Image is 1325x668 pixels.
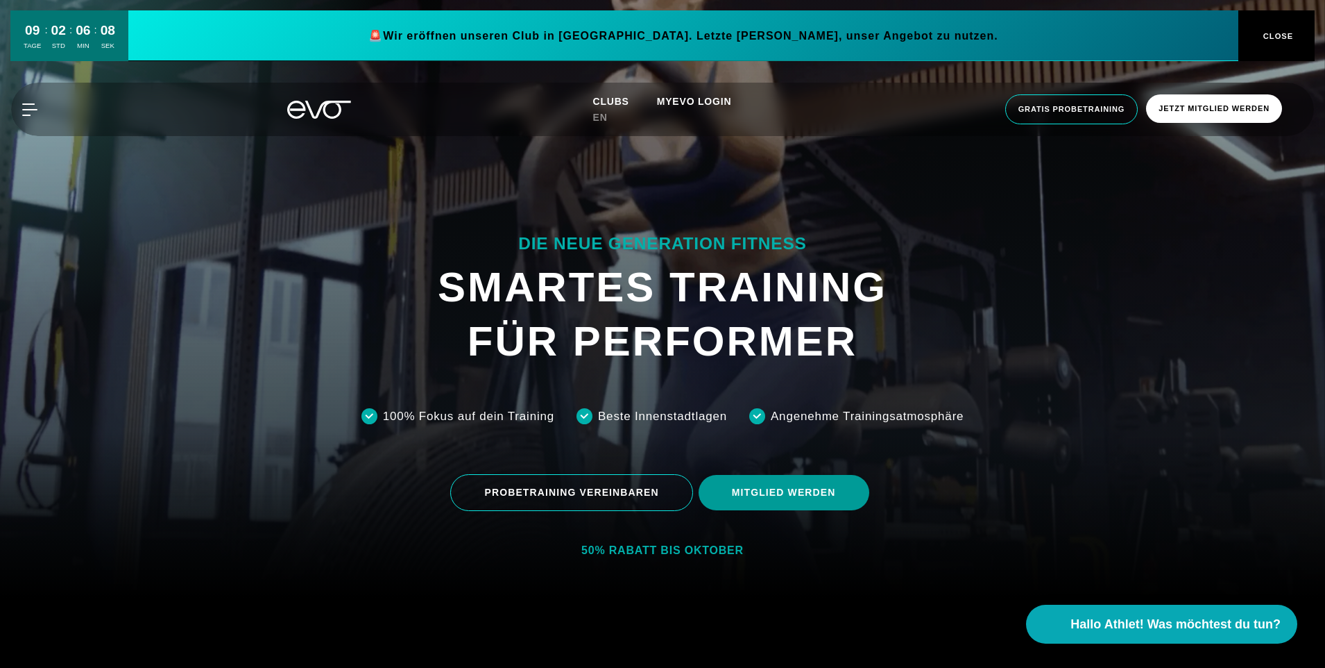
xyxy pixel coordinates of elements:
[593,112,608,123] span: en
[101,21,115,41] div: 08
[76,21,90,41] div: 06
[657,96,732,107] a: MYEVO LOGIN
[438,260,887,369] h1: SMARTES TRAINING FÜR PERFORMER
[51,41,66,51] div: STD
[771,408,964,426] div: Angenehme Trainingsatmosphäre
[1001,94,1143,124] a: Gratis Probetraining
[593,96,629,107] span: Clubs
[44,22,47,59] div: :
[699,465,875,521] a: MITGLIED WERDEN
[1238,10,1315,61] button: CLOSE
[101,41,115,51] div: SEK
[593,95,657,107] a: Clubs
[383,408,554,426] div: 100% Fokus auf dein Training
[24,21,41,41] div: 09
[24,41,41,51] div: TAGE
[598,408,727,426] div: Beste Innenstadtlagen
[581,544,744,558] div: 50% RABATT BIS OKTOBER
[1260,31,1294,40] span: CLOSE
[76,41,90,51] div: MIN
[484,485,658,500] span: PROBETRAINING VEREINBAREN
[1159,103,1270,115] span: Jetzt Mitglied werden
[69,22,72,59] div: :
[438,233,887,255] div: DIE NEUE GENERATION FITNESS
[51,21,66,41] div: 02
[94,22,96,59] div: :
[593,111,624,123] a: en
[732,485,836,500] span: MITGLIED WERDEN
[1018,103,1125,115] span: Gratis Probetraining
[450,464,698,521] a: PROBETRAINING VEREINBAREN
[1142,94,1286,124] a: Jetzt Mitglied werden
[1070,617,1281,632] span: Hallo Athlet! Was möchtest du tun?
[1026,605,1297,644] button: Hallo Athlet! Was möchtest du tun?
